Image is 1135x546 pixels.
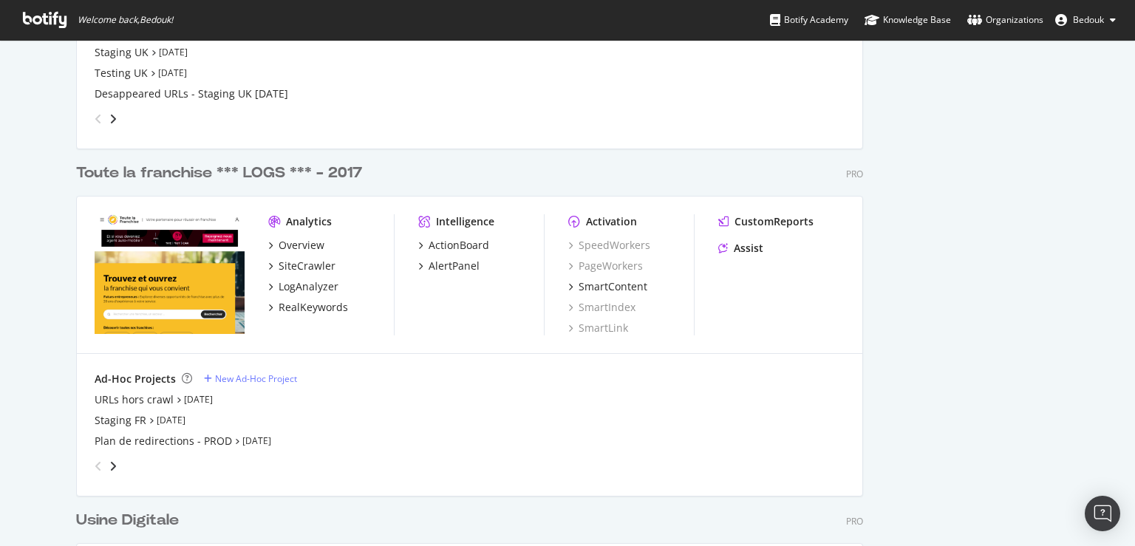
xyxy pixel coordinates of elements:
div: New Ad-Hoc Project [215,372,297,385]
div: Organizations [967,13,1043,27]
a: Testing UK [95,66,148,81]
a: SmartContent [568,279,647,294]
div: ActionBoard [429,238,489,253]
a: ActionBoard [418,238,489,253]
div: Usine Digitale [76,510,179,531]
span: Bedouk [1073,13,1104,26]
div: SiteCrawler [279,259,335,273]
a: PageWorkers [568,259,643,273]
a: Staging FR [95,413,146,428]
a: URLs hors crawl [95,392,174,407]
a: SmartIndex [568,300,635,315]
div: Pro [846,168,863,180]
div: LogAnalyzer [279,279,338,294]
div: SmartContent [579,279,647,294]
a: LogAnalyzer [268,279,338,294]
div: angle-right [108,112,118,126]
a: [DATE] [159,46,188,58]
a: [DATE] [158,66,187,79]
a: [DATE] [184,393,213,406]
span: Welcome back, Bedouk ! [78,14,173,26]
a: Plan de redirections - PROD [95,434,232,448]
a: Staging UK [95,45,149,60]
div: angle-left [89,454,108,478]
a: Usine Digitale [76,510,185,531]
a: Desappeared URLs - Staging UK [DATE] [95,86,288,101]
button: Bedouk [1043,8,1128,32]
div: Open Intercom Messenger [1085,496,1120,531]
a: RealKeywords [268,300,348,315]
div: Analytics [286,214,332,229]
div: Ad-Hoc Projects [95,372,176,386]
div: CustomReports [734,214,814,229]
div: Toute la franchise *** LOGS *** - 2017 [76,163,362,184]
div: Intelligence [436,214,494,229]
div: Overview [279,238,324,253]
div: Assist [734,241,763,256]
a: SmartLink [568,321,628,335]
div: AlertPanel [429,259,480,273]
div: Knowledge Base [865,13,951,27]
div: angle-left [89,107,108,131]
a: AlertPanel [418,259,480,273]
a: SiteCrawler [268,259,335,273]
a: [DATE] [242,434,271,447]
div: Botify Academy [770,13,848,27]
div: angle-right [108,459,118,474]
a: [DATE] [157,414,185,426]
a: Assist [718,241,763,256]
a: New Ad-Hoc Project [204,372,297,385]
div: Pro [846,515,863,528]
a: Toute la franchise *** LOGS *** - 2017 [76,163,368,184]
a: CustomReports [718,214,814,229]
div: Activation [586,214,637,229]
img: toute-la-franchise.com [95,214,245,334]
a: Overview [268,238,324,253]
a: SpeedWorkers [568,238,650,253]
div: RealKeywords [279,300,348,315]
